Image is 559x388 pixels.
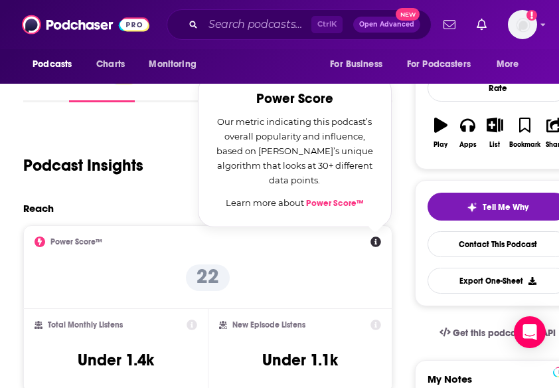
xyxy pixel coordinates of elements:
[509,109,541,157] button: Bookmark
[149,55,196,74] span: Monitoring
[321,52,399,77] button: open menu
[22,12,149,37] img: Podchaser - Follow, Share and Rate Podcasts
[514,316,546,348] div: Open Intercom Messenger
[214,92,375,106] h2: Power Score
[467,202,477,213] img: tell me why sparkle
[78,350,154,370] h3: Under 1.4k
[96,55,125,74] span: Charts
[487,52,536,77] button: open menu
[483,202,528,213] span: Tell Me Why
[509,141,540,149] div: Bookmark
[311,16,343,33] span: Ctrl K
[214,114,375,187] p: Our metric indicating this podcast’s overall popularity and influence, based on [PERSON_NAME]’s u...
[330,55,382,74] span: For Business
[497,55,519,74] span: More
[262,350,338,370] h3: Under 1.1k
[232,320,305,330] h2: New Episode Listens
[459,141,477,149] div: Apps
[508,10,537,39] img: User Profile
[186,264,230,291] p: 22
[489,141,500,149] div: List
[353,17,420,33] button: Open AdvancedNew
[88,52,133,77] a: Charts
[454,109,481,157] button: Apps
[434,141,447,149] div: Play
[428,109,455,157] button: Play
[23,52,89,77] button: open menu
[23,202,54,215] h2: Reach
[438,13,461,36] a: Show notifications dropdown
[139,52,213,77] button: open menu
[508,10,537,39] button: Show profile menu
[396,8,420,21] span: New
[48,320,123,330] h2: Total Monthly Listens
[69,72,135,102] a: InsightsPodchaser Pro
[151,72,209,102] a: Episodes8
[407,55,471,74] span: For Podcasters
[203,14,311,35] input: Search podcasts, credits, & more...
[167,9,432,40] div: Search podcasts, credits, & more...
[23,72,53,102] a: About
[359,21,414,28] span: Open Advanced
[33,55,72,74] span: Podcasts
[23,155,143,175] h1: Podcast Insights
[50,237,102,246] h2: Power Score™
[453,328,556,339] span: Get this podcast via API
[508,10,537,39] span: Logged in as dvarilias
[481,109,509,157] button: List
[471,13,492,36] a: Show notifications dropdown
[306,198,364,209] a: Power Score™
[214,195,375,211] p: Learn more about
[398,52,490,77] button: open menu
[526,10,537,21] svg: Add a profile image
